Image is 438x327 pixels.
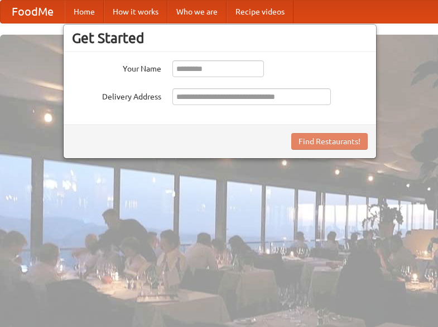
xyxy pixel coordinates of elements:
[72,60,161,74] label: Your Name
[72,30,368,46] h3: Get Started
[104,1,167,23] a: How it works
[65,1,104,23] a: Home
[1,1,65,23] a: FoodMe
[291,133,368,150] button: Find Restaurants!
[72,88,161,102] label: Delivery Address
[227,1,293,23] a: Recipe videos
[167,1,227,23] a: Who we are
